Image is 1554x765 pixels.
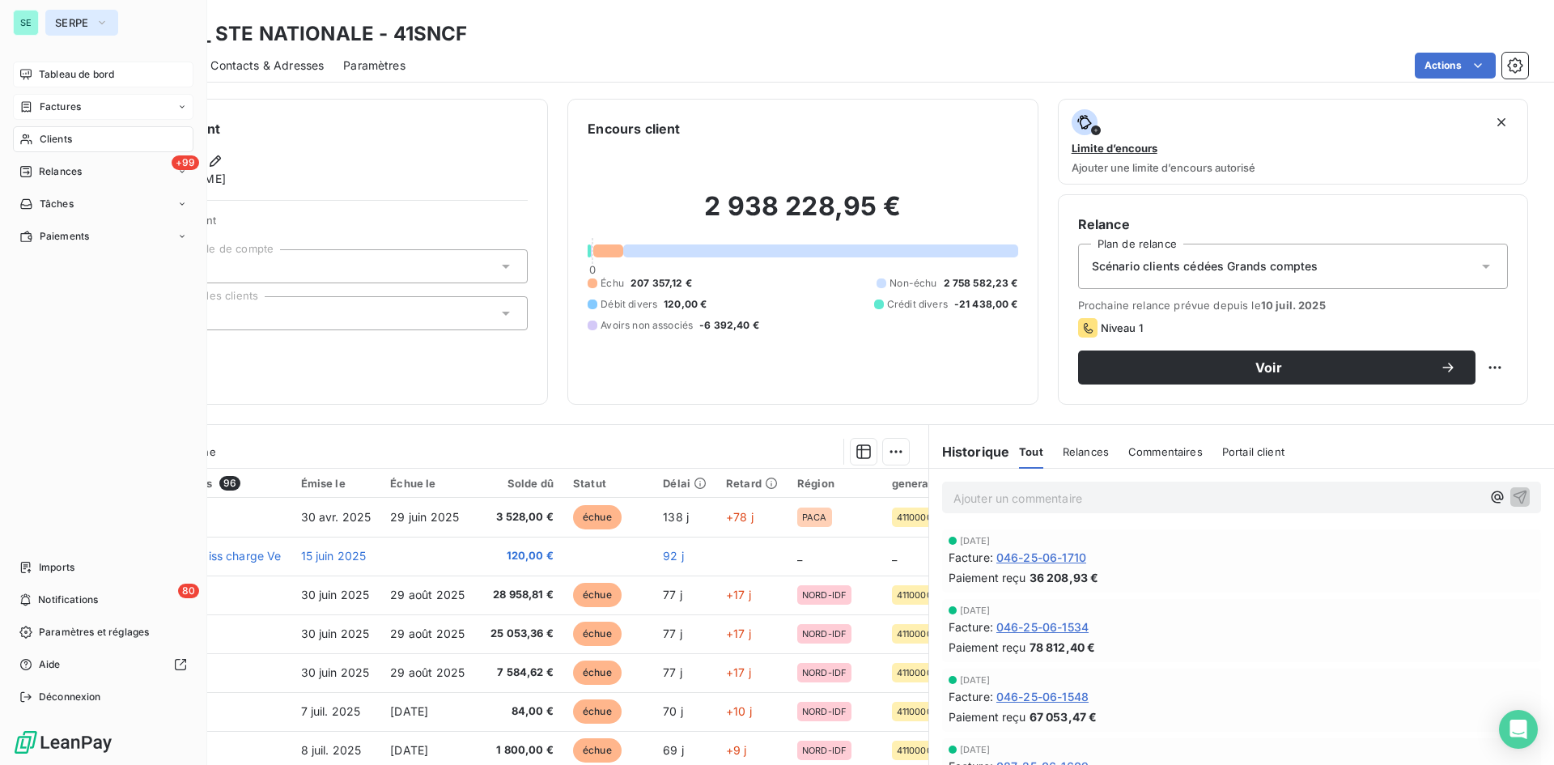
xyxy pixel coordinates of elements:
span: 207 357,12 € [631,276,692,291]
span: Relances [1063,445,1109,458]
span: [DATE] [390,704,428,718]
span: Paramètres et réglages [39,625,149,640]
span: [DATE] [960,675,991,685]
span: 120,00 € [484,548,554,564]
span: 77 j [663,588,682,601]
button: Limite d’encoursAjouter une limite d’encours autorisé [1058,99,1528,185]
span: +99 [172,155,199,170]
span: 7 584,62 € [484,665,554,681]
div: Délai [663,477,707,490]
span: Échu [601,276,624,291]
span: 0 [589,263,596,276]
span: +78 j [726,510,754,524]
span: Déconnexion [39,690,101,704]
span: Notifications [38,593,98,607]
span: 30 avr. 2025 [301,510,372,524]
span: Crédit divers [887,297,948,312]
span: Aide [39,657,61,672]
span: 30 juin 2025 [301,588,370,601]
span: NORD-IDF [802,707,847,716]
span: Limite d’encours [1072,142,1157,155]
span: 8 juil. 2025 [301,743,362,757]
span: SERPE [55,16,89,29]
div: Open Intercom Messenger [1499,710,1538,749]
a: Aide [13,652,193,678]
span: NORD-IDF [802,629,847,639]
span: +9 j [726,743,747,757]
span: 41100002 [897,629,938,639]
div: Solde dû [484,477,554,490]
span: 67 053,47 € [1030,708,1098,725]
span: 29 juin 2025 [390,510,459,524]
span: 120,00 € [664,297,707,312]
div: Émise le [301,477,372,490]
span: échue [573,583,622,607]
span: 36 208,93 € [1030,569,1099,586]
span: +17 j [726,627,751,640]
span: -6 392,40 € [699,318,759,333]
span: 7 juil. 2025 [301,704,361,718]
span: 3 528,00 € [484,509,554,525]
span: Niveau 1 [1101,321,1143,334]
span: Factures [40,100,81,114]
span: Relances [39,164,82,179]
span: Commentaires [1128,445,1203,458]
span: Paiements [40,229,89,244]
span: Facture : [949,618,993,635]
span: 10 juil. 2025 [1261,299,1326,312]
span: 29 août 2025 [390,665,465,679]
span: Tableau de bord [39,67,114,82]
span: Clients [40,132,72,147]
div: SE [13,10,39,36]
span: Contacts & Adresses [210,57,324,74]
span: 29 août 2025 [390,627,465,640]
span: 78 812,40 € [1030,639,1096,656]
span: 41100002 [897,746,938,755]
span: 96 [219,476,240,491]
span: 046-25-06-1548 [996,688,1089,705]
span: [DATE] [960,745,991,754]
span: 28 958,81 € [484,587,554,603]
span: 30 juin 2025 [301,627,370,640]
span: 77 j [663,627,682,640]
span: Ajouter une limite d’encours autorisé [1072,161,1255,174]
span: 046-25-06-1534 [996,618,1089,635]
span: +17 j [726,665,751,679]
span: échue [573,738,622,763]
span: PACA [802,512,827,522]
h2: 2 938 228,95 € [588,190,1017,239]
span: 80 [178,584,199,598]
button: Actions [1415,53,1496,79]
span: 69 j [663,743,684,757]
div: Retard [726,477,778,490]
span: 046-25-06-1710 [996,549,1086,566]
span: +17 j [726,588,751,601]
span: Paramètres [343,57,405,74]
span: Scénario clients cédées Grands comptes [1092,258,1318,274]
span: 41100002 [897,512,938,522]
span: Facture : [949,688,993,705]
span: 41100002 [897,668,938,678]
span: Paiement reçu [949,569,1026,586]
span: 15 juin 2025 [301,549,367,563]
span: 30 juin 2025 [301,665,370,679]
div: generalAccountId [892,477,987,490]
span: 70 j [663,704,683,718]
span: Tout [1019,445,1043,458]
span: NORD-IDF [802,746,847,755]
span: Propriétés Client [130,214,528,236]
span: 92 j [663,549,684,563]
span: 138 j [663,510,689,524]
img: Logo LeanPay [13,729,113,755]
div: Région [797,477,873,490]
span: [DATE] [960,536,991,546]
span: NORD-IDF [802,668,847,678]
span: Voir [1098,361,1440,374]
span: 77 j [663,665,682,679]
span: _ [797,549,802,563]
span: Paiement reçu [949,639,1026,656]
span: Différence S/Encaiss charge Ve [112,549,282,563]
span: Tâches [40,197,74,211]
span: [DATE] [960,606,991,615]
button: Voir [1078,351,1475,385]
